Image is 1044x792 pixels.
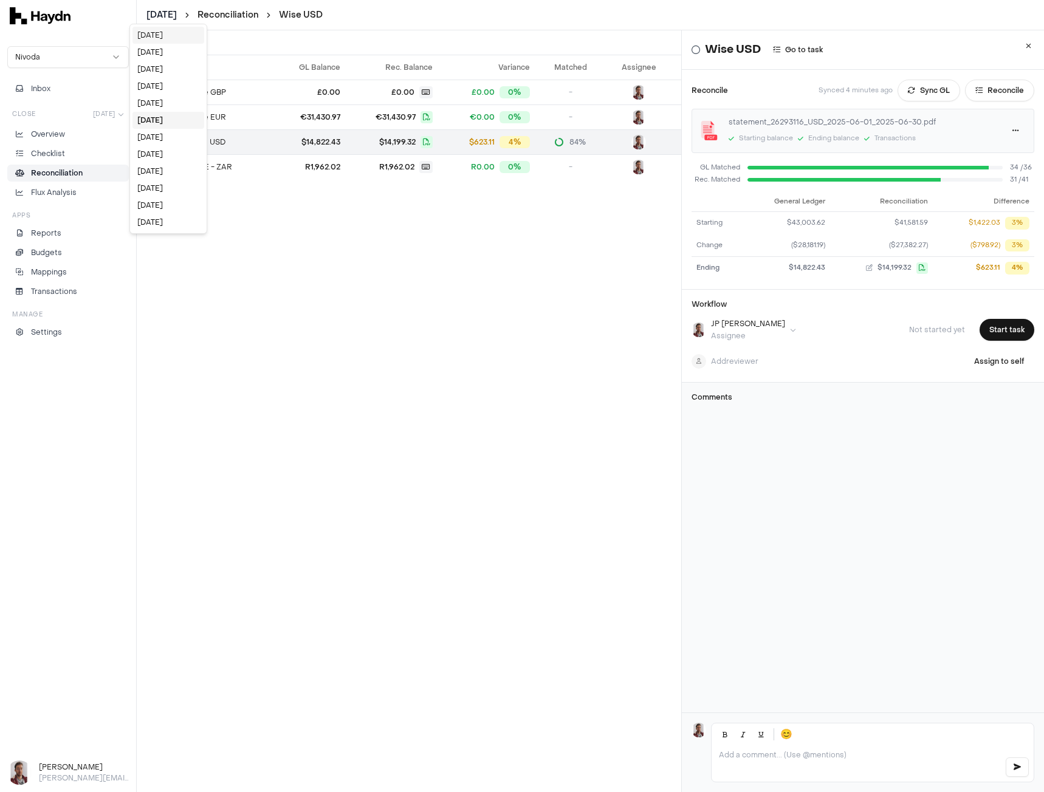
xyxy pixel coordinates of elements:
div: [DATE] [132,95,204,112]
div: [DATE] [132,112,204,129]
div: [DATE] [132,214,204,231]
div: [DATE] [132,197,204,214]
div: [DATE] [132,146,204,163]
div: [DATE] [132,61,204,78]
div: [DATE] [132,27,204,44]
div: [DATE] [132,163,204,180]
div: [DATE] [132,78,204,95]
div: [DATE] [132,129,204,146]
div: [DATE] [132,180,204,197]
div: [DATE] [132,44,204,61]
